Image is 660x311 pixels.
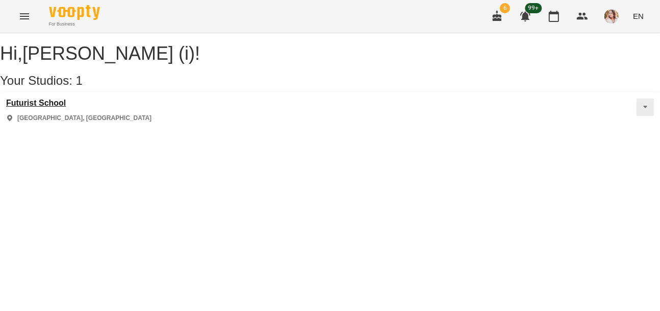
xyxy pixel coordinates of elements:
[76,74,83,87] span: 1
[6,99,151,108] a: Futurist School
[629,7,648,26] button: EN
[17,114,151,123] p: [GEOGRAPHIC_DATA], [GEOGRAPHIC_DATA]
[500,3,510,13] span: 6
[525,3,542,13] span: 99+
[604,9,619,23] img: cd58824c68fe8f7eba89630c982c9fb7.jpeg
[633,11,644,21] span: EN
[49,5,100,20] img: Voopty Logo
[12,4,37,29] button: Menu
[49,21,100,28] span: For Business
